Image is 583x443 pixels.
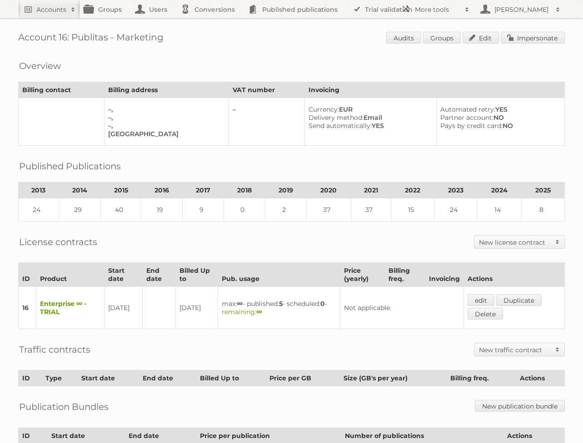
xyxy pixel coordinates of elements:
a: New traffic contract [474,343,564,356]
div: EUR [309,105,429,113]
th: Billing address [104,82,229,98]
th: 2021 [351,182,391,198]
a: Edit [463,32,499,44]
th: Invoicing [425,263,464,287]
th: 2020 [306,182,351,198]
h2: New license contract [479,238,551,247]
th: 2024 [477,182,522,198]
th: Start date [77,370,139,386]
h2: New traffic contract [479,345,551,354]
th: Billing freq. [384,263,425,287]
a: New publication bundle [475,400,565,412]
th: Billing contact [19,82,105,98]
th: 2018 [224,182,265,198]
th: Price per GB [266,370,340,386]
th: Actions [516,370,564,386]
div: NO [440,122,557,130]
td: 14 [477,198,522,221]
a: Duplicate [496,294,542,306]
span: Toggle [551,236,564,248]
div: YES [440,105,557,113]
span: Send automatically: [309,122,372,130]
td: 37 [351,198,391,221]
th: Pub. usage [218,263,340,287]
th: VAT number [229,82,304,98]
span: Currency: [309,105,339,113]
h2: Published Publications [19,159,121,173]
a: Groups [423,32,461,44]
td: 2 [265,198,306,221]
th: End date [143,263,176,287]
a: edit [468,294,494,306]
strong: 0 [320,300,325,308]
th: 2017 [183,182,224,198]
strong: ∞ [237,300,243,308]
th: ID [19,263,36,287]
a: Delete [468,308,503,320]
h2: Overview [19,59,61,73]
th: Billing freq. [447,370,516,386]
a: Audits [386,32,421,44]
span: Toggle [551,343,564,356]
div: Email [309,113,429,122]
th: 2023 [434,182,477,198]
div: NO [440,113,557,122]
span: Delivery method: [309,113,364,122]
td: 8 [522,198,565,221]
td: 16 [19,287,36,329]
div: –, [108,113,221,122]
td: 24 [19,198,59,221]
span: remaining: [222,308,262,316]
a: New license contract [474,236,564,248]
th: 2015 [101,182,141,198]
span: Partner account: [440,113,493,122]
td: 40 [101,198,141,221]
h2: License contracts [19,235,97,249]
td: [DATE] [104,287,143,329]
span: Automated retry: [440,105,495,113]
a: Impersonate [501,32,565,44]
td: – [229,98,304,146]
td: 37 [306,198,351,221]
th: Price (yearly) [340,263,384,287]
td: 19 [141,198,183,221]
strong: ∞ [256,308,262,316]
strong: 5 [279,300,283,308]
td: 24 [434,198,477,221]
th: Start date [104,263,143,287]
h2: More tools [415,5,460,14]
th: 2019 [265,182,306,198]
div: YES [309,122,429,130]
th: Type [41,370,77,386]
th: ID [19,370,42,386]
td: 15 [391,198,434,221]
th: End date [139,370,196,386]
h2: Accounts [36,5,66,14]
th: Billed Up to [176,263,218,287]
th: 2025 [522,182,565,198]
td: Enterprise ∞ - TRIAL [36,287,105,329]
h2: [PERSON_NAME] [492,5,551,14]
th: Actions [464,263,565,287]
td: max: - published: - scheduled: - [218,287,340,329]
th: Product [36,263,105,287]
th: 2013 [19,182,59,198]
th: 2022 [391,182,434,198]
td: [DATE] [176,287,218,329]
th: Size (GB's per year) [339,370,447,386]
span: Pays by credit card: [440,122,503,130]
div: –, [108,105,221,113]
td: Not applicable. [340,287,464,329]
h2: Publication Bundles [19,400,109,413]
th: 2016 [141,182,183,198]
th: 2014 [59,182,101,198]
td: 9 [183,198,224,221]
td: 0 [224,198,265,221]
h1: Account 16: Publitas - Marketing [18,32,565,45]
th: Invoicing [304,82,564,98]
div: [GEOGRAPHIC_DATA] [108,130,221,138]
h2: Traffic contracts [19,343,90,356]
th: Billed Up to [196,370,266,386]
div: –, [108,122,221,130]
td: 29 [59,198,101,221]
